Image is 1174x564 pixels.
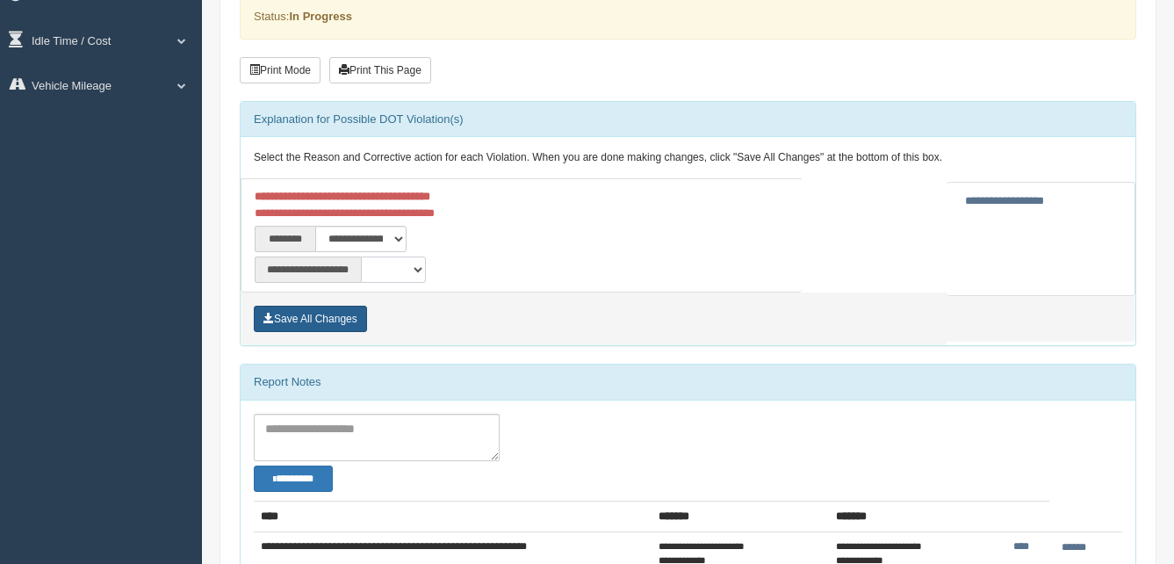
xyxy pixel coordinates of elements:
[241,137,1135,179] div: Select the Reason and Corrective action for each Violation. When you are done making changes, cli...
[240,57,321,83] button: Print Mode
[254,306,367,332] button: Save
[241,365,1135,400] div: Report Notes
[241,102,1135,137] div: Explanation for Possible DOT Violation(s)
[289,10,352,23] strong: In Progress
[329,57,431,83] button: Print This Page
[254,466,333,492] button: Change Filter Options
